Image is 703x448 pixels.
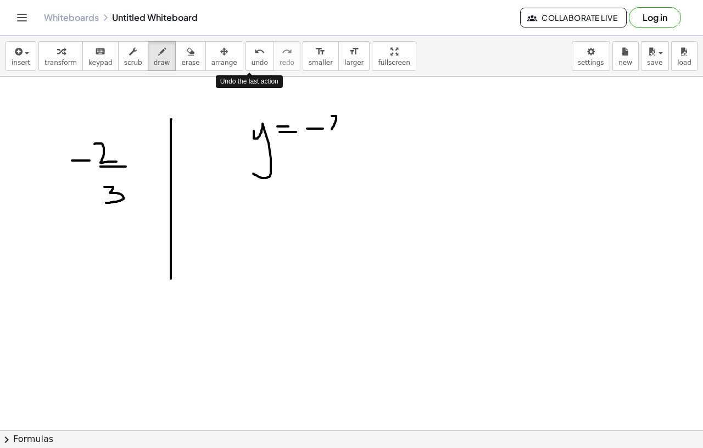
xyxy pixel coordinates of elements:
[629,7,681,28] button: Log in
[95,45,105,58] i: keyboard
[5,41,36,71] button: insert
[252,59,268,67] span: undo
[309,59,333,67] span: smaller
[205,41,243,71] button: arrange
[677,59,691,67] span: load
[44,59,77,67] span: transform
[612,41,639,71] button: new
[246,41,274,71] button: undoundo
[44,12,99,23] a: Whiteboards
[175,41,205,71] button: erase
[529,13,617,23] span: Collaborate Live
[578,59,604,67] span: settings
[148,41,176,71] button: draw
[349,45,359,58] i: format_size
[378,59,410,67] span: fullscreen
[274,41,300,71] button: redoredo
[372,41,416,71] button: fullscreen
[671,41,698,71] button: load
[181,59,199,67] span: erase
[315,45,326,58] i: format_size
[38,41,83,71] button: transform
[82,41,119,71] button: keyboardkeypad
[154,59,170,67] span: draw
[118,41,148,71] button: scrub
[12,59,30,67] span: insert
[211,59,237,67] span: arrange
[344,59,364,67] span: larger
[124,59,142,67] span: scrub
[13,9,31,26] button: Toggle navigation
[338,41,370,71] button: format_sizelarger
[641,41,669,71] button: save
[572,41,610,71] button: settings
[282,45,292,58] i: redo
[88,59,113,67] span: keypad
[280,59,294,67] span: redo
[520,8,627,27] button: Collaborate Live
[216,75,283,88] div: Undo the last action
[618,59,632,67] span: new
[647,59,662,67] span: save
[254,45,265,58] i: undo
[303,41,339,71] button: format_sizesmaller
